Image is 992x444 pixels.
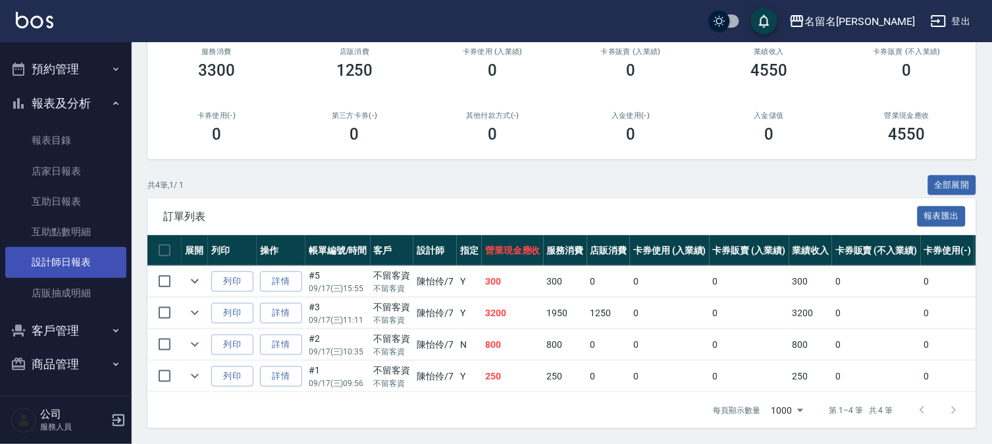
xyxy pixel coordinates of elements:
a: 詳情 [260,303,302,323]
h3: 0 [764,125,773,144]
th: 卡券販賣 (入業績) [710,235,789,266]
a: 店販抽成明細 [5,278,126,308]
th: 指定 [457,235,482,266]
img: Person [11,407,37,433]
p: 不留客資 [374,283,411,294]
h3: 0 [488,125,498,144]
td: #1 [305,361,371,392]
td: 1250 [587,298,631,329]
td: 300 [544,266,587,297]
th: 卡券使用(-) [921,235,975,266]
h3: 0 [350,125,359,144]
button: 客戶管理 [5,314,126,348]
p: 09/17 (三) 09:56 [309,377,367,389]
div: 不留客資 [374,269,411,283]
th: 業績收入 [789,235,833,266]
td: 0 [921,329,975,360]
td: 0 [587,361,631,392]
td: N [457,329,482,360]
th: 操作 [257,235,305,266]
td: 陳怡伶 /7 [413,329,457,360]
h2: 入金使用(-) [577,111,684,120]
h2: 店販消費 [301,47,408,56]
th: 客戶 [371,235,414,266]
h3: 0 [212,125,221,144]
td: 0 [710,361,789,392]
button: 登出 [926,9,976,34]
div: 不留客資 [374,332,411,346]
a: 詳情 [260,335,302,355]
div: 名留名[PERSON_NAME] [805,13,915,30]
td: #5 [305,266,371,297]
th: 卡券使用 (入業績) [630,235,710,266]
td: 0 [587,266,631,297]
h2: 第三方卡券(-) [301,111,408,120]
a: 設計師日報表 [5,247,126,277]
td: 300 [482,266,544,297]
td: #2 [305,329,371,360]
a: 互助日報表 [5,186,126,217]
td: 250 [482,361,544,392]
h3: 3300 [198,61,235,80]
td: 0 [630,361,710,392]
h3: 4550 [889,125,926,144]
td: 300 [789,266,833,297]
td: 1950 [544,298,587,329]
h2: 卡券販賣 (不入業績) [854,47,960,56]
td: 陳怡伶 /7 [413,266,457,297]
img: Logo [16,12,53,28]
h3: 0 [902,61,912,80]
p: 不留客資 [374,314,411,326]
h2: 入金儲值 [716,111,822,120]
td: 0 [630,298,710,329]
h3: 0 [488,61,498,80]
h5: 公司 [40,408,107,421]
h2: 營業現金應收 [854,111,960,120]
a: 報表匯出 [918,209,966,222]
td: Y [457,361,482,392]
button: save [751,8,777,34]
th: 列印 [208,235,257,266]
td: 0 [587,329,631,360]
td: 0 [832,298,920,329]
td: 0 [921,361,975,392]
button: 商品管理 [5,347,126,381]
p: 每頁顯示數量 [714,404,761,416]
h2: 其他付款方式(-) [440,111,546,120]
td: 800 [482,329,544,360]
td: 0 [921,298,975,329]
h3: 1250 [336,61,373,80]
button: 名留名[PERSON_NAME] [784,8,920,35]
th: 卡券販賣 (不入業績) [832,235,920,266]
td: 0 [832,329,920,360]
td: 0 [630,266,710,297]
button: 報表及分析 [5,86,126,121]
h2: 卡券使用 (入業績) [440,47,546,56]
a: 詳情 [260,366,302,387]
h3: 0 [626,61,635,80]
td: 0 [832,266,920,297]
div: 不留客資 [374,364,411,377]
h2: 卡券販賣 (入業績) [577,47,684,56]
button: expand row [185,366,205,386]
p: 不留客資 [374,377,411,389]
th: 營業現金應收 [482,235,544,266]
button: 報表匯出 [918,206,966,227]
th: 服務消費 [544,235,587,266]
p: 09/17 (三) 15:55 [309,283,367,294]
button: 全部展開 [928,175,977,196]
td: 0 [710,298,789,329]
th: 展開 [182,235,208,266]
h3: 0 [626,125,635,144]
a: 報表目錄 [5,125,126,155]
td: 陳怡伶 /7 [413,361,457,392]
td: Y [457,298,482,329]
a: 店家日報表 [5,156,126,186]
button: 列印 [211,271,253,292]
div: 不留客資 [374,300,411,314]
h3: 服務消費 [163,47,270,56]
h2: 卡券使用(-) [163,111,270,120]
td: 0 [921,266,975,297]
button: 列印 [211,366,253,387]
td: 250 [789,361,833,392]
